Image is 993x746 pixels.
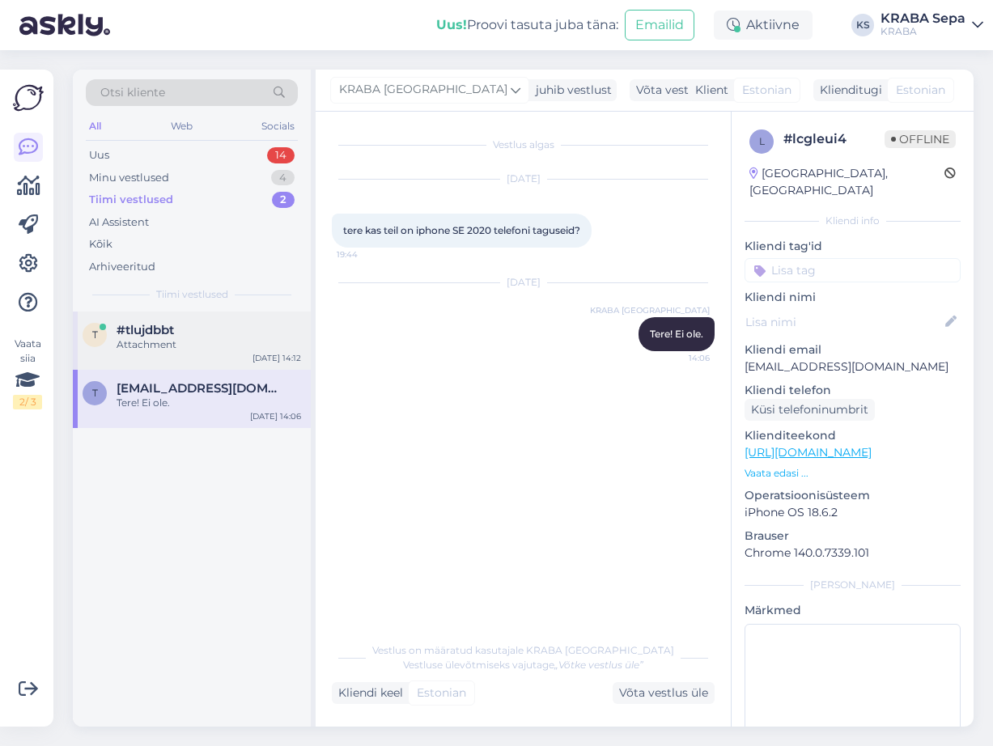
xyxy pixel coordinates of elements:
input: Lisa nimi [745,313,942,331]
p: Vaata edasi ... [745,466,961,481]
p: Märkmed [745,602,961,619]
b: Uus! [436,17,467,32]
input: Lisa tag [745,258,961,282]
div: Klient [689,82,728,99]
div: Aktiivne [714,11,813,40]
div: Kõik [89,236,112,252]
div: Tere! Ei ole. [117,396,301,410]
p: Chrome 140.0.7339.101 [745,545,961,562]
i: „Võtke vestlus üle” [554,659,643,671]
span: 19:44 [337,248,397,261]
div: 2 / 3 [13,395,42,409]
div: Kliendi info [745,214,961,228]
button: Emailid [625,10,694,40]
div: KS [851,14,874,36]
p: Operatsioonisüsteem [745,487,961,504]
div: [DATE] [332,172,715,186]
div: All [86,116,104,137]
div: Küsi telefoninumbrit [745,399,875,421]
span: Vestluse ülevõtmiseks vajutage [403,659,643,671]
p: Kliendi tag'id [745,238,961,255]
span: Tere! Ei ole. [650,328,703,340]
div: AI Assistent [89,214,149,231]
div: Arhiveeritud [89,259,155,275]
div: Socials [258,116,298,137]
div: [DATE] 14:06 [250,410,301,422]
div: Attachment [117,337,301,352]
div: 4 [271,170,295,186]
span: KRABA [GEOGRAPHIC_DATA] [339,81,507,99]
p: Kliendi email [745,341,961,358]
span: t [92,328,98,341]
span: Estonian [417,685,466,701]
p: iPhone OS 18.6.2 [745,504,961,521]
span: Estonian [742,82,791,99]
div: Web [168,116,196,137]
img: Askly Logo [13,83,44,113]
div: 14 [267,147,295,163]
div: Uus [89,147,109,163]
div: [GEOGRAPHIC_DATA], [GEOGRAPHIC_DATA] [749,165,944,199]
div: 2 [272,192,295,208]
span: tere182@mail.ee [117,381,285,396]
div: Tiimi vestlused [89,192,173,208]
div: KRABA [881,25,965,38]
div: KRABA Sepa [881,12,965,25]
span: Offline [885,130,956,148]
div: Vestlus algas [332,138,715,152]
p: [EMAIL_ADDRESS][DOMAIN_NAME] [745,358,961,375]
span: tere kas teil on iphone SE 2020 telefoni taguseid? [343,224,580,236]
p: Kliendi telefon [745,382,961,399]
p: Brauser [745,528,961,545]
span: #tlujdbbt [117,323,174,337]
div: [DATE] [332,275,715,290]
span: Vestlus on määratud kasutajale KRABA [GEOGRAPHIC_DATA] [372,644,674,656]
div: [DATE] 14:12 [252,352,301,364]
div: juhib vestlust [529,82,612,99]
span: Otsi kliente [100,84,165,101]
div: Proovi tasuta juba täna: [436,15,618,35]
div: Kliendi keel [332,685,403,701]
p: Kliendi nimi [745,289,961,306]
span: l [759,135,765,147]
span: Estonian [896,82,945,99]
div: # lcgleui4 [783,129,885,149]
p: Klienditeekond [745,427,961,444]
div: Võta vestlus üle [630,79,732,101]
div: Minu vestlused [89,170,169,186]
div: Vaata siia [13,337,42,409]
a: KRABA SepaKRABA [881,12,983,38]
span: 14:06 [649,352,710,364]
div: Võta vestlus üle [613,682,715,704]
div: [PERSON_NAME] [745,578,961,592]
span: t [92,387,98,399]
a: [URL][DOMAIN_NAME] [745,445,872,460]
span: KRABA [GEOGRAPHIC_DATA] [590,304,710,316]
span: Tiimi vestlused [156,287,228,302]
div: Klienditugi [813,82,882,99]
